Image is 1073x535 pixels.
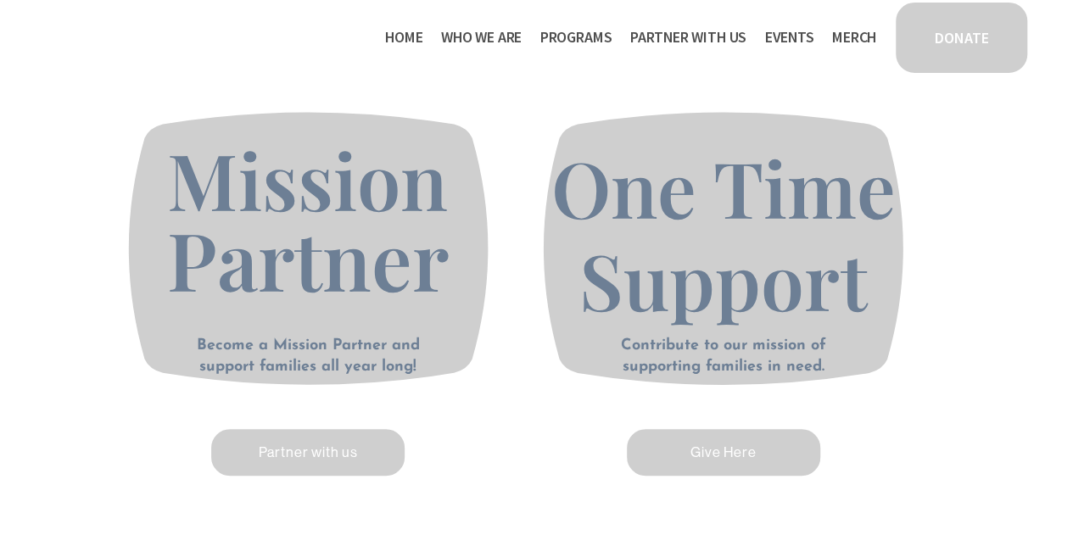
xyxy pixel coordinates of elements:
[551,136,914,331] span: One Time Support
[630,25,746,50] span: Partner With Us
[385,24,422,51] a: Home
[764,24,813,51] a: Events
[540,25,612,50] span: Programs
[7,22,1066,37] div: Sort New > Old
[7,114,1066,129] div: Move To ...
[621,337,831,375] strong: Contribute to our mission of supporting families in need.
[167,127,447,231] span: Mission
[624,426,823,478] a: Give Here
[7,98,1066,114] div: Rename
[209,426,407,478] a: Partner with us
[540,24,612,51] a: folder dropdown
[7,83,1066,98] div: Sign out
[7,37,1066,53] div: Move To ...
[7,7,1066,22] div: Sort A > Z
[832,24,876,51] a: Merch
[441,25,522,50] span: Who We Are
[167,205,448,312] span: Partner
[7,53,1066,68] div: Delete
[7,68,1066,83] div: Options
[197,337,425,375] strong: Become a Mission Partner and support families all year long!
[630,24,746,51] a: folder dropdown
[441,24,522,51] a: folder dropdown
